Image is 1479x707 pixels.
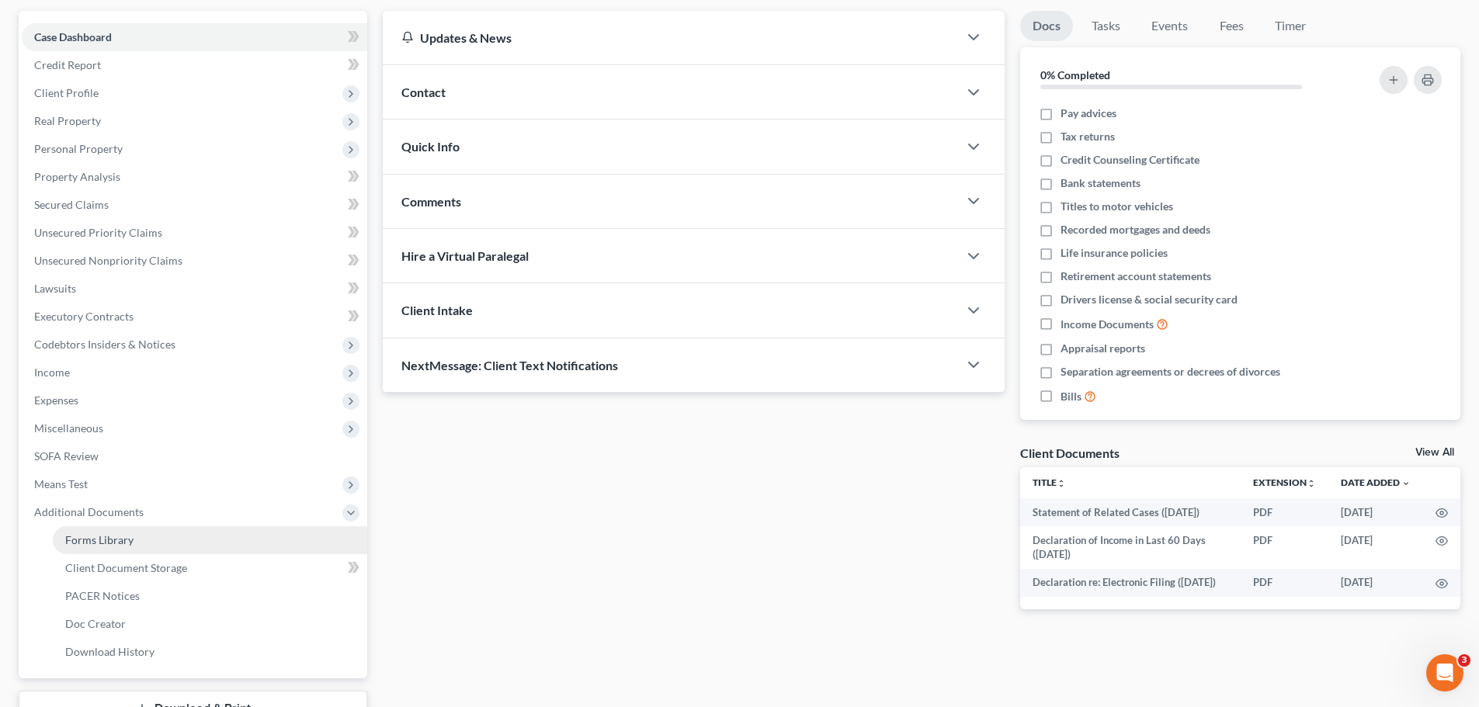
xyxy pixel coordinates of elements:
[1241,526,1328,569] td: PDF
[1061,199,1173,214] span: Titles to motor vehicles
[34,142,123,155] span: Personal Property
[1415,447,1454,458] a: View All
[1079,11,1133,41] a: Tasks
[53,638,367,666] a: Download History
[34,393,78,407] span: Expenses
[401,303,473,317] span: Client Intake
[1061,129,1115,144] span: Tax returns
[1328,526,1423,569] td: [DATE]
[53,582,367,610] a: PACER Notices
[1426,654,1463,691] iframe: Intercom live chat
[53,526,367,554] a: Forms Library
[1061,175,1140,191] span: Bank statements
[1020,526,1241,569] td: Declaration of Income in Last 60 Days ([DATE])
[1341,477,1411,488] a: Date Added expand_more
[1061,389,1081,404] span: Bills
[401,194,461,209] span: Comments
[34,449,99,463] span: SOFA Review
[401,358,618,373] span: NextMessage: Client Text Notifications
[34,477,88,490] span: Means Test
[34,86,99,99] span: Client Profile
[1040,68,1110,81] strong: 0% Completed
[1328,569,1423,597] td: [DATE]
[1253,477,1316,488] a: Extensionunfold_more
[1020,445,1120,461] div: Client Documents
[34,198,109,211] span: Secured Claims
[1061,341,1145,356] span: Appraisal reports
[1206,11,1256,41] a: Fees
[34,170,120,183] span: Property Analysis
[34,505,144,518] span: Additional Documents
[1401,479,1411,488] i: expand_more
[1262,11,1318,41] a: Timer
[34,114,101,127] span: Real Property
[1061,292,1238,307] span: Drivers license & social security card
[1057,479,1066,488] i: unfold_more
[1139,11,1200,41] a: Events
[53,554,367,582] a: Client Document Storage
[65,561,187,574] span: Client Document Storage
[65,645,154,658] span: Download History
[34,310,134,323] span: Executory Contracts
[34,226,162,239] span: Unsecured Priority Claims
[34,254,182,267] span: Unsecured Nonpriority Claims
[1061,106,1116,121] span: Pay advices
[22,23,367,51] a: Case Dashboard
[34,30,112,43] span: Case Dashboard
[1020,498,1241,526] td: Statement of Related Cases ([DATE])
[1061,269,1211,284] span: Retirement account statements
[22,247,367,275] a: Unsecured Nonpriority Claims
[65,589,140,602] span: PACER Notices
[34,282,76,295] span: Lawsuits
[22,51,367,79] a: Credit Report
[53,610,367,638] a: Doc Creator
[65,617,126,630] span: Doc Creator
[34,366,70,379] span: Income
[401,248,529,263] span: Hire a Virtual Paralegal
[1020,11,1073,41] a: Docs
[401,139,460,154] span: Quick Info
[22,275,367,303] a: Lawsuits
[22,219,367,247] a: Unsecured Priority Claims
[1061,245,1168,261] span: Life insurance policies
[1033,477,1066,488] a: Titleunfold_more
[1241,498,1328,526] td: PDF
[1458,654,1470,667] span: 3
[22,163,367,191] a: Property Analysis
[1328,498,1423,526] td: [DATE]
[1061,364,1280,379] span: Separation agreements or decrees of divorces
[22,442,367,470] a: SOFA Review
[34,338,175,351] span: Codebtors Insiders & Notices
[65,533,134,546] span: Forms Library
[22,191,367,219] a: Secured Claims
[1307,479,1316,488] i: unfold_more
[22,303,367,331] a: Executory Contracts
[1241,569,1328,597] td: PDF
[1061,152,1200,168] span: Credit Counseling Certificate
[1061,317,1154,332] span: Income Documents
[34,58,101,71] span: Credit Report
[1061,222,1210,237] span: Recorded mortgages and deeds
[401,85,446,99] span: Contact
[1020,569,1241,597] td: Declaration re: Electronic Filing ([DATE])
[401,29,939,46] div: Updates & News
[34,421,103,435] span: Miscellaneous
